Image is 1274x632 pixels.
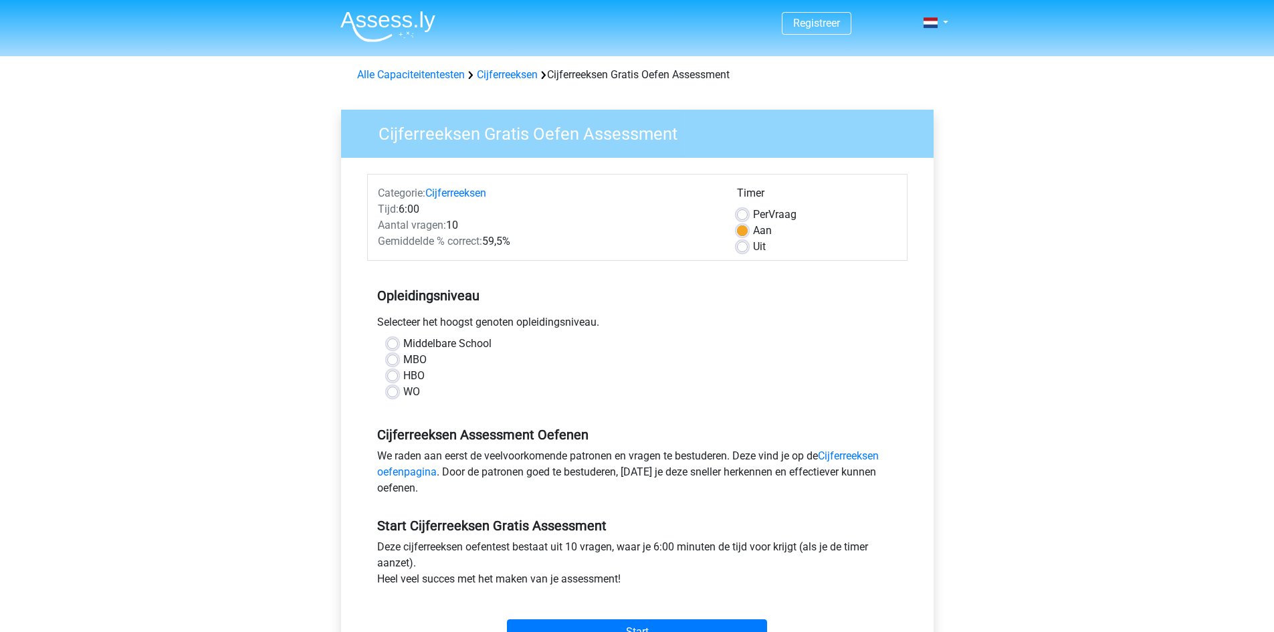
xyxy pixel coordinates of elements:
label: MBO [403,352,427,368]
span: Categorie: [378,187,425,199]
div: 6:00 [368,201,727,217]
label: Middelbare School [403,336,492,352]
label: WO [403,384,420,400]
div: Cijferreeksen Gratis Oefen Assessment [352,67,923,83]
span: Gemiddelde % correct: [378,235,482,247]
a: Alle Capaciteitentesten [357,68,465,81]
label: Aan [753,223,772,239]
a: Cijferreeksen [477,68,538,81]
span: Per [753,208,768,221]
div: Selecteer het hoogst genoten opleidingsniveau. [367,314,908,336]
a: Registreer [793,17,840,29]
h3: Cijferreeksen Gratis Oefen Assessment [362,118,924,144]
span: Tijd: [378,203,399,215]
div: 59,5% [368,233,727,249]
div: 10 [368,217,727,233]
div: We raden aan eerst de veelvoorkomende patronen en vragen te bestuderen. Deze vind je op de . Door... [367,448,908,502]
h5: Start Cijferreeksen Gratis Assessment [377,518,897,534]
div: Timer [737,185,897,207]
label: Uit [753,239,766,255]
label: HBO [403,368,425,384]
label: Vraag [753,207,797,223]
h5: Opleidingsniveau [377,282,897,309]
img: Assessly [340,11,435,42]
h5: Cijferreeksen Assessment Oefenen [377,427,897,443]
span: Aantal vragen: [378,219,446,231]
div: Deze cijferreeksen oefentest bestaat uit 10 vragen, waar je 6:00 minuten de tijd voor krijgt (als... [367,539,908,593]
a: Cijferreeksen [425,187,486,199]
